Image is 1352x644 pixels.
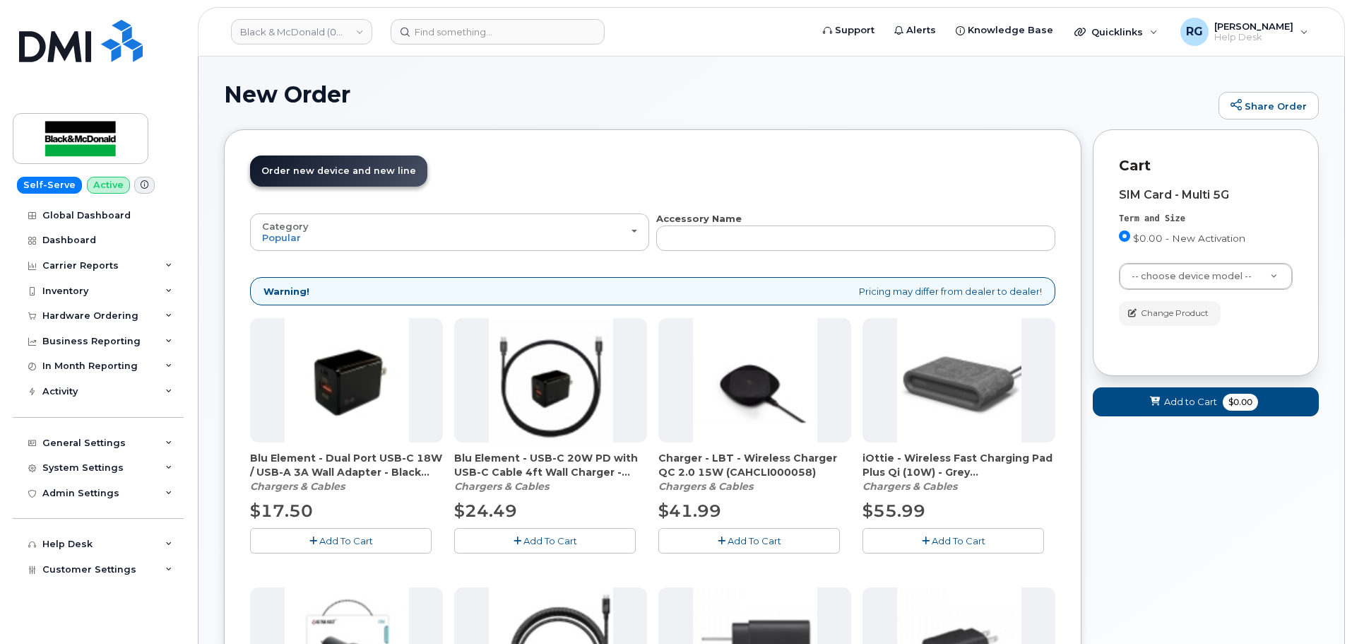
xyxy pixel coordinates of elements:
[862,528,1044,553] button: Add To Cart
[658,451,851,479] span: Charger - LBT - Wireless Charger QC 2.0 15W (CAHCLI000058)
[454,451,647,493] div: Blu Element - USB-C 20W PD with USB-C Cable 4ft Wall Charger - Black (CAHCPZ000096)
[862,451,1055,479] span: iOttie - Wireless Fast Charging Pad Plus Qi (10W) - Grey (CAHCLI000064)
[454,500,517,521] span: $24.49
[1119,189,1293,201] div: SIM Card - Multi 5G
[658,451,851,493] div: Charger - LBT - Wireless Charger QC 2.0 15W (CAHCLI000058)
[658,528,840,553] button: Add To Cart
[728,535,781,546] span: Add To Cart
[1119,213,1293,225] div: Term and Size
[250,277,1055,306] div: Pricing may differ from dealer to dealer!
[250,480,345,493] em: Chargers & Cables
[932,535,985,546] span: Add To Cart
[319,535,373,546] span: Add To Cart
[1119,230,1130,242] input: $0.00 - New Activation
[862,451,1055,493] div: iOttie - Wireless Fast Charging Pad Plus Qi (10W) - Grey (CAHCLI000064)
[263,285,309,298] strong: Warning!
[250,451,443,493] div: Blu Element - Dual Port USB-C 18W / USB-A 3A Wall Adapter - Black (Bulk) (CAHCPZ000077)
[262,232,301,243] span: Popular
[261,165,416,176] span: Order new device and new line
[658,500,721,521] span: $41.99
[1120,264,1292,289] a: -- choose device model --
[250,213,649,250] button: Category Popular
[250,528,432,553] button: Add To Cart
[1133,233,1245,244] span: $0.00 - New Activation
[250,451,443,479] span: Blu Element - Dual Port USB-C 18W / USB-A 3A Wall Adapter - Black (Bulk) (CAHCPZ000077)
[1218,92,1319,120] a: Share Order
[454,480,549,493] em: Chargers & Cables
[454,528,636,553] button: Add To Cart
[224,82,1211,107] h1: New Order
[1119,301,1221,326] button: Change Product
[862,480,957,493] em: Chargers & Cables
[250,500,313,521] span: $17.50
[1132,271,1252,281] span: -- choose device model --
[454,451,647,479] span: Blu Element - USB-C 20W PD with USB-C Cable 4ft Wall Charger - Black (CAHCPZ000096)
[862,500,925,521] span: $55.99
[285,318,409,443] img: accessory36707.JPG
[897,318,1021,443] img: accessory36554.JPG
[1119,156,1293,176] p: Cart
[1223,394,1258,411] span: $0.00
[1141,307,1209,320] span: Change Product
[262,221,309,232] span: Category
[658,480,753,493] em: Chargers & Cables
[489,318,613,443] img: accessory36347.JPG
[1093,387,1319,416] button: Add to Cart $0.00
[656,213,742,224] strong: Accessory Name
[1164,395,1217,409] span: Add to Cart
[693,318,817,443] img: accessory36405.JPG
[523,535,577,546] span: Add To Cart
